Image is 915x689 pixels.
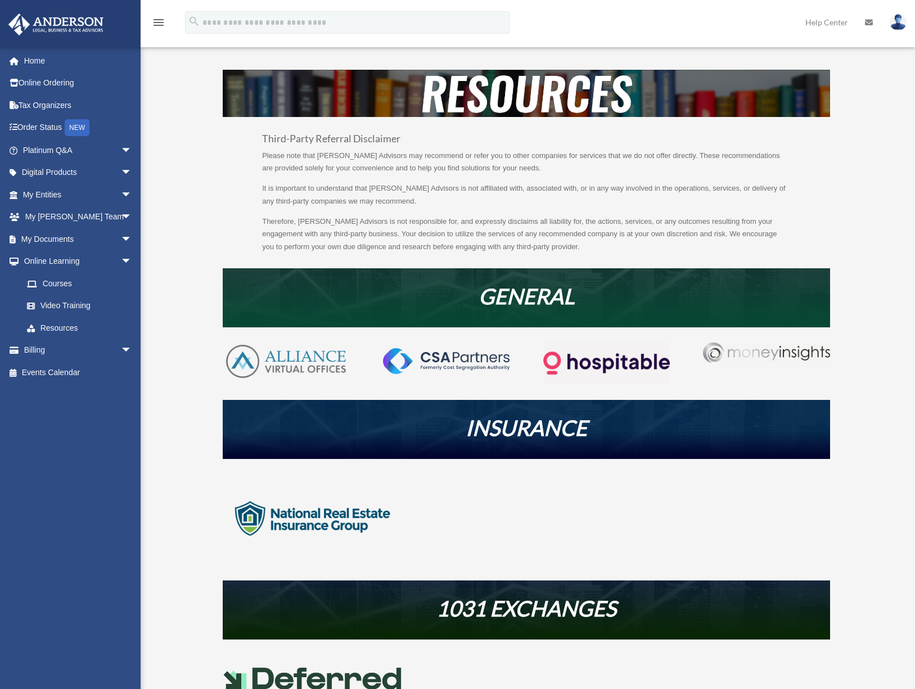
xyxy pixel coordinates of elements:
span: arrow_drop_down [121,339,143,362]
a: Order StatusNEW [8,116,149,139]
span: arrow_drop_down [121,206,143,229]
img: User Pic [890,14,907,30]
span: arrow_drop_down [121,161,143,184]
img: logo-nreig [223,474,403,564]
em: INSURANCE [466,415,587,440]
a: Digital Productsarrow_drop_down [8,161,149,184]
span: arrow_drop_down [121,250,143,273]
img: resources-header [223,70,830,117]
img: AVO-logo-1-color [223,343,349,381]
p: It is important to understand that [PERSON_NAME] Advisors is not affiliated with, associated with... [262,182,791,215]
img: Anderson Advisors Platinum Portal [5,13,107,35]
a: Tax Organizers [8,94,149,116]
a: Resources [16,317,143,339]
img: Deferred [223,668,403,689]
a: My Documentsarrow_drop_down [8,228,149,250]
a: Home [8,49,149,72]
i: search [188,15,200,28]
a: Billingarrow_drop_down [8,339,149,362]
em: GENERAL [479,283,575,309]
a: Online Learningarrow_drop_down [8,250,149,273]
a: My Entitiesarrow_drop_down [8,183,149,206]
img: Logo-transparent-dark [543,343,670,384]
a: My [PERSON_NAME] Teamarrow_drop_down [8,206,149,228]
img: Money-Insights-Logo-Silver NEW [703,343,830,363]
span: arrow_drop_down [121,228,143,251]
span: arrow_drop_down [121,183,143,206]
span: arrow_drop_down [121,139,143,162]
a: Courses [16,272,149,295]
a: menu [152,20,165,29]
p: Please note that [PERSON_NAME] Advisors may recommend or refer you to other companies for service... [262,150,791,183]
img: CSA-partners-Formerly-Cost-Segregation-Authority [383,348,510,374]
a: Video Training [16,295,149,317]
a: Online Ordering [8,72,149,94]
em: 1031 EXCHANGES [436,595,616,621]
div: NEW [65,119,89,136]
a: Platinum Q&Aarrow_drop_down [8,139,149,161]
a: Events Calendar [8,361,149,384]
p: Therefore, [PERSON_NAME] Advisors is not responsible for, and expressly disclaims all liability f... [262,215,791,254]
h3: Third-Party Referral Disclaimer [262,134,791,150]
i: menu [152,16,165,29]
